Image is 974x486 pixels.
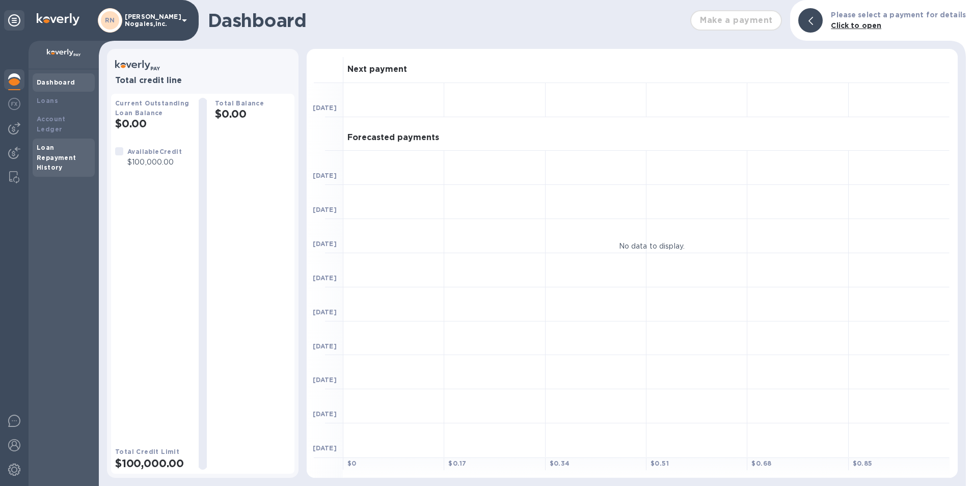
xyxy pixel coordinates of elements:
[313,240,337,248] b: [DATE]
[751,460,771,467] b: $ 0.68
[313,342,337,350] b: [DATE]
[37,97,58,104] b: Loans
[215,107,290,120] h2: $0.00
[313,172,337,179] b: [DATE]
[208,10,685,31] h1: Dashboard
[37,144,76,172] b: Loan Repayment History
[4,10,24,31] div: Unpin categories
[313,308,337,316] b: [DATE]
[37,78,75,86] b: Dashboard
[8,98,20,110] img: Foreign exchange
[853,460,873,467] b: $ 0.85
[313,444,337,452] b: [DATE]
[37,13,79,25] img: Logo
[105,16,115,24] b: RN
[125,13,176,28] p: [PERSON_NAME] Nogales,Inc.
[127,148,182,155] b: Available Credit
[115,76,290,86] h3: Total credit line
[115,117,191,130] h2: $0.00
[313,206,337,213] b: [DATE]
[831,21,881,30] b: Click to open
[448,460,466,467] b: $ 0.17
[115,448,179,455] b: Total Credit Limit
[347,460,357,467] b: $ 0
[550,460,570,467] b: $ 0.34
[313,410,337,418] b: [DATE]
[127,157,182,168] p: $100,000.00
[831,11,966,19] b: Please select a payment for details
[313,274,337,282] b: [DATE]
[115,99,190,117] b: Current Outstanding Loan Balance
[619,241,685,252] p: No data to display.
[347,65,407,74] h3: Next payment
[313,376,337,384] b: [DATE]
[347,133,439,143] h3: Forecasted payments
[313,104,337,112] b: [DATE]
[37,115,66,133] b: Account Ledger
[651,460,669,467] b: $ 0.51
[215,99,264,107] b: Total Balance
[115,457,191,470] h2: $100,000.00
